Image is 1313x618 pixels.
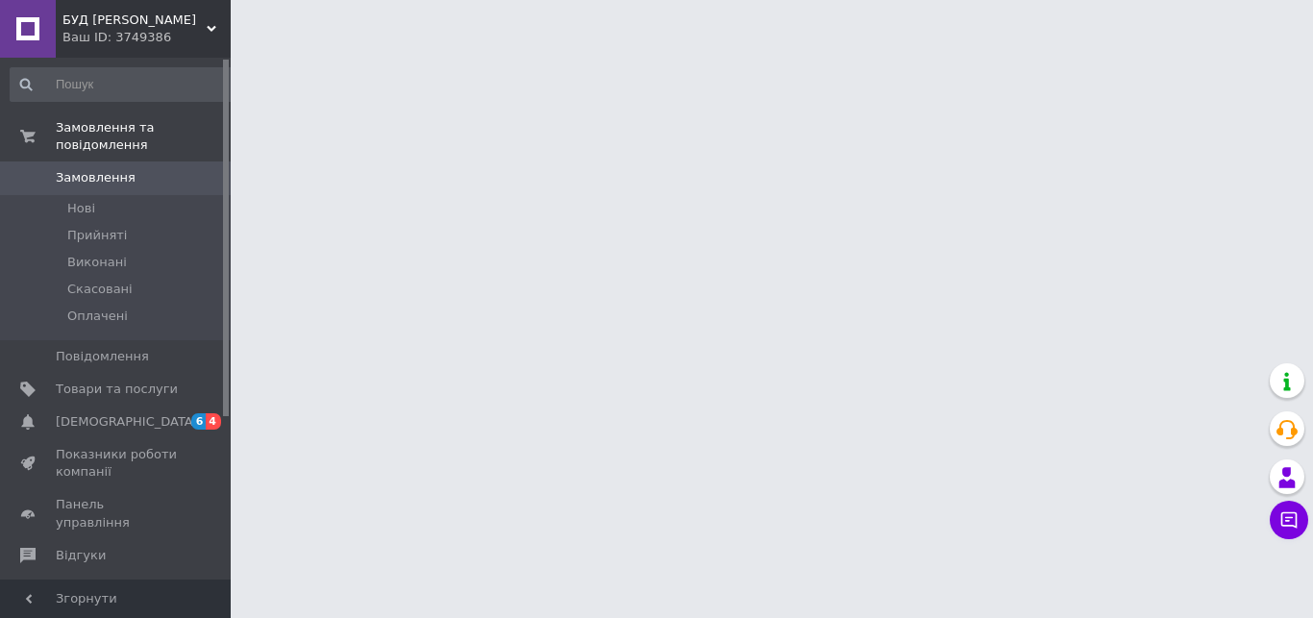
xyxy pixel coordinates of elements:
div: Ваш ID: 3749386 [62,29,231,46]
span: Показники роботи компанії [56,446,178,481]
span: 4 [206,413,221,430]
span: [DEMOGRAPHIC_DATA] [56,413,198,431]
button: Чат з покупцем [1270,501,1308,539]
span: Відгуки [56,547,106,564]
span: БУД ЕКО [62,12,207,29]
input: Пошук [10,67,237,102]
span: Повідомлення [56,348,149,365]
span: Виконані [67,254,127,271]
span: Панель управління [56,496,178,531]
span: Прийняті [67,227,127,244]
span: Замовлення [56,169,136,186]
span: Скасовані [67,281,133,298]
span: Нові [67,200,95,217]
span: 6 [191,413,207,430]
span: Товари та послуги [56,381,178,398]
span: Замовлення та повідомлення [56,119,231,154]
span: Оплачені [67,308,128,325]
